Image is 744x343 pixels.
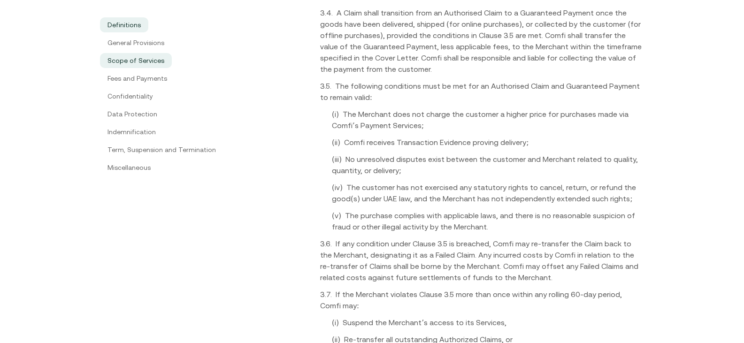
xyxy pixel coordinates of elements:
[320,182,644,204] p: (iv) The customer has not exercised any statutory rights to cancel, return, or refund the good(s)...
[100,53,172,68] a: Scope of Services
[320,210,644,232] p: (v) The purchase complies with applicable laws, and there is no reasonable suspicion of fraud or ...
[100,17,148,32] a: Definitions
[100,89,161,104] a: Confidentiality
[100,71,175,86] a: Fees and Payments
[100,142,223,157] a: Term, Suspension and Termination
[320,7,644,75] p: 3.4. A Claim shall transition from an Authorised Claim to a Guaranteed Payment once the goods hav...
[320,238,644,283] p: 3.6. If any condition under Clause 3.5 is breached, Comfi may re-transfer the Claim back to the M...
[100,35,172,50] a: General Provisions
[100,124,163,139] a: Indemnification
[100,160,158,175] a: Miscellaneous
[100,107,165,122] a: Data Protection
[320,317,644,328] p: (i) Suspend the Merchantʼs access to its Services,
[320,137,644,148] p: (ii) Comfi receives Transaction Evidence proving delivery;
[320,80,644,103] p: 3.5. The following conditions must be met for an Authorised Claim and Guaranteed Payment to remai...
[320,108,644,131] p: (i) The Merchant does not charge the customer a higher price for purchases made via Comfiʼs Payme...
[320,153,644,176] p: (iii) No unresolved disputes exist between the customer and Merchant related to quality, quantity...
[320,289,644,311] p: 3.7. If the Merchant violates Clause 3.5 more than once within any rolling 60-day period, Comfi may:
